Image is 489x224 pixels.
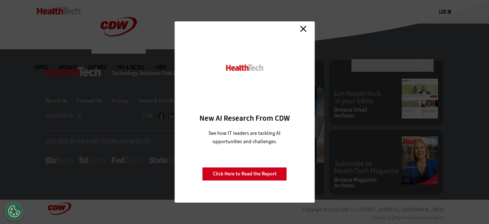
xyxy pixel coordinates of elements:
[5,202,23,220] button: Open Preferences
[200,129,289,146] p: See how IT leaders are tackling AI opportunities and challenges.
[225,64,264,71] img: HealthTech_0.png
[298,23,309,34] a: Close
[202,167,287,181] a: Click Here to Read the Report
[5,202,23,220] div: Cookies Settings
[187,113,302,123] h3: New AI Research From CDW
